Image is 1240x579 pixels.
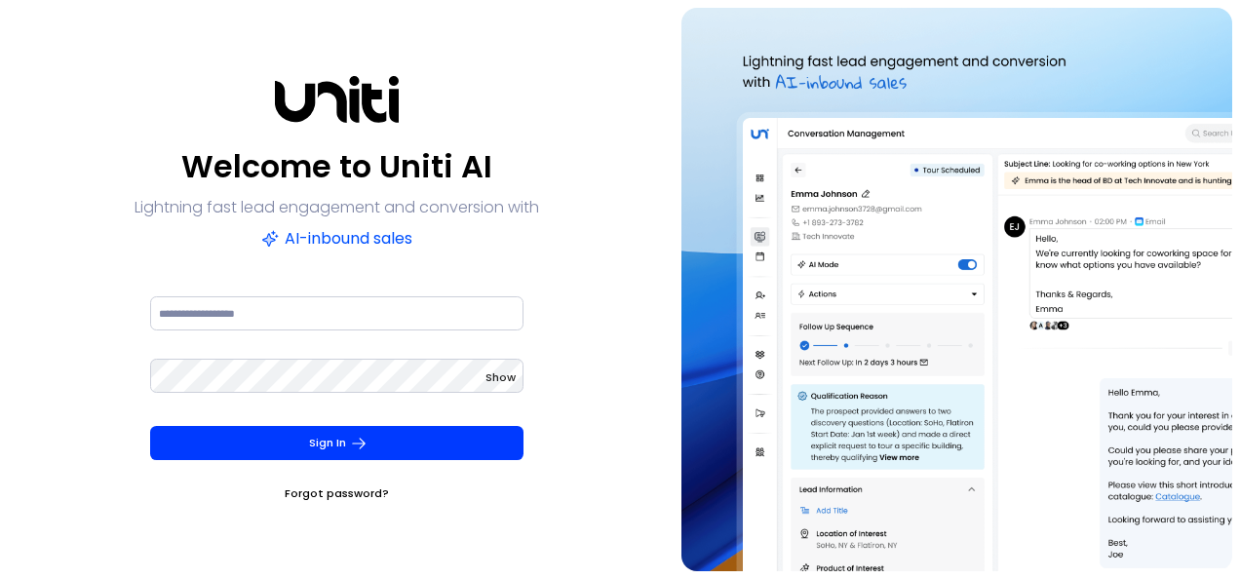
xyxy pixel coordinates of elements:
[485,367,516,387] button: Show
[681,8,1232,571] img: auth-hero.png
[261,225,412,252] p: AI-inbound sales
[150,426,523,460] button: Sign In
[485,369,516,385] span: Show
[285,483,389,503] a: Forgot password?
[181,143,492,190] p: Welcome to Uniti AI
[135,194,539,221] p: Lightning fast lead engagement and conversion with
